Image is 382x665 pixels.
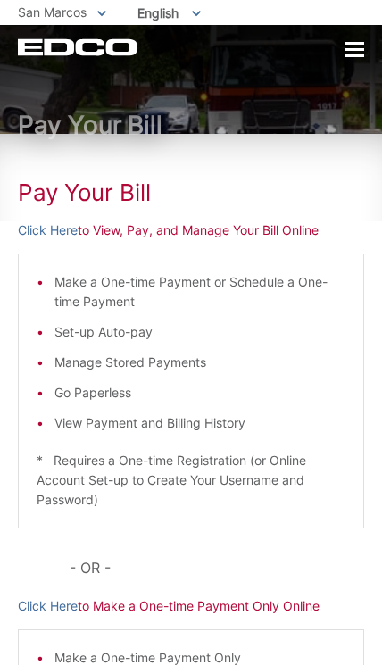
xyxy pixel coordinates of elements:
[18,38,137,56] a: EDCD logo. Return to the homepage.
[54,383,345,403] li: Go Paperless
[18,596,364,616] p: to Make a One-time Payment Only Online
[37,451,345,510] p: * Requires a One-time Registration (or Online Account Set-up to Create Your Username and Password)
[18,220,78,240] a: Click Here
[70,555,364,580] p: - OR -
[54,322,345,342] li: Set-up Auto-pay
[18,220,364,240] p: to View, Pay, and Manage Your Bill Online
[18,596,78,616] a: Click Here
[54,272,345,312] li: Make a One-time Payment or Schedule a One-time Payment
[18,112,364,138] h1: Pay Your Bill
[54,353,345,372] li: Manage Stored Payments
[18,4,87,20] span: San Marcos
[18,179,364,207] h1: Pay Your Bill
[54,413,345,433] li: View Payment and Billing History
